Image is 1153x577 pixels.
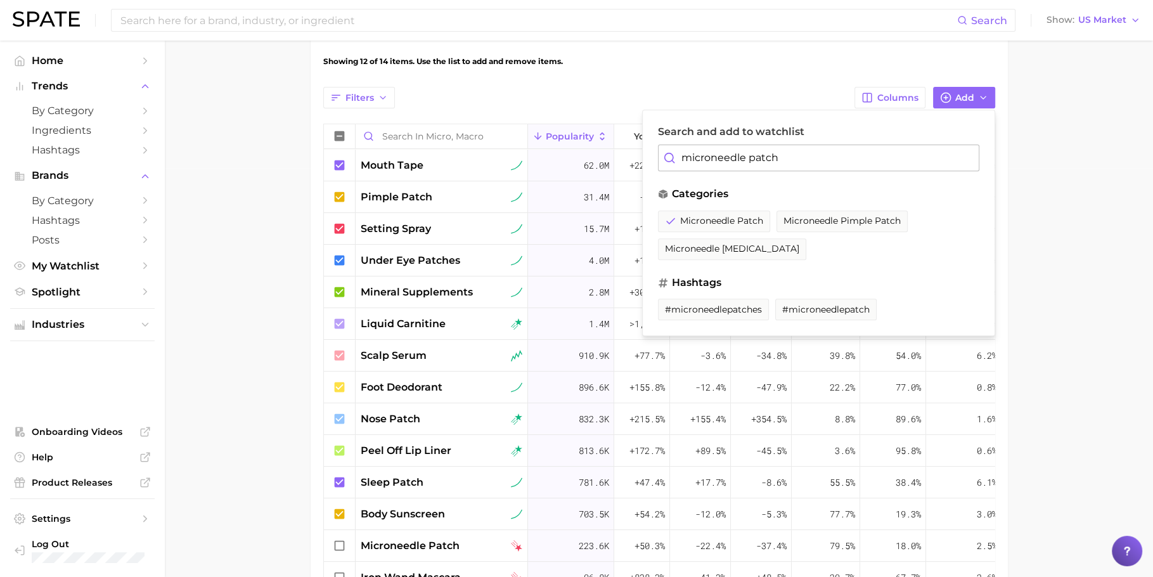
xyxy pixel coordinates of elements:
span: scalp serum [361,348,427,363]
span: Posts [32,234,133,246]
span: YoY [634,131,650,141]
button: YoY [614,124,670,149]
span: Add [955,93,974,103]
input: Search here for a brand, industry, or ingredient [119,10,957,31]
span: 813.6k [579,443,609,458]
span: by Category [32,105,133,117]
button: Trends [10,77,155,96]
button: microneedle patchfalling star223.6k+50.3%-22.4%-37.4%79.5%18.0%2.5% [324,530,1034,562]
span: +19.6% [634,253,665,268]
span: >1,000% [629,318,665,330]
span: Show [1047,16,1074,23]
span: peel off lip liner [361,443,451,458]
span: microneedle pimple patch [783,216,901,226]
span: microneedle patch [361,538,460,554]
img: sustained riser [511,255,522,266]
span: -12.0% [695,507,726,522]
span: 0.8% [977,380,997,395]
span: 31.4m [584,190,609,205]
span: +215.5% [629,412,665,427]
span: 2.5% [977,538,997,554]
span: sleep patch [361,475,423,490]
a: Log out. Currently logged in with e-mail jenny.zeng@spate.nyc. [10,535,155,567]
span: +15.4% [634,221,665,237]
button: microneedle pimple patch [776,211,908,232]
span: Hashtags [32,144,133,156]
span: microneedle patch [680,216,763,226]
span: 6.1% [977,475,997,490]
span: Spotlight [32,286,133,298]
button: liquid carnitinerising star1.4m>1,000%+39.3%-4.5%16.3%83.5%0.2% [324,308,1034,340]
button: Popularity [528,124,614,149]
button: foot deodorantsustained riser896.6k+155.8%-12.4%-47.9%22.2%77.0%0.8% [324,372,1034,403]
a: by Category [10,101,155,120]
span: Columns [877,93,918,103]
span: -3.6% [700,348,726,363]
img: rising star [511,445,522,457]
span: 54.0% [896,348,921,363]
a: Home [10,51,155,70]
img: sustained riser [511,382,522,393]
span: 62.0m [584,158,609,173]
span: +47.4% [634,475,665,490]
button: ShowUS Market [1043,12,1143,29]
button: Filters [323,87,395,108]
span: 95.8% [896,443,921,458]
span: Search [971,15,1007,27]
span: +77.7% [634,348,665,363]
span: 832.3k [579,412,609,427]
img: sustained riser [511,509,522,520]
span: 39.8% [830,348,855,363]
span: 703.5k [579,507,609,522]
span: US Market [1078,16,1126,23]
button: microneedle [MEDICAL_DATA] [658,238,806,260]
button: mineral supplementssustained riser2.8m+303.8%+165.7%-4.6%9.9%89.2%1.0% [324,276,1034,308]
span: 15.7m [584,221,609,237]
span: 0.6% [977,443,997,458]
img: sustained riser [511,223,522,235]
span: 896.6k [579,380,609,395]
span: pimple patch [361,190,432,205]
button: Industries [10,315,155,334]
img: sustained riser [511,287,522,298]
img: SPATE [13,11,80,27]
button: Columns [854,87,925,108]
span: 18.0% [896,538,921,554]
span: 55.5% [830,475,855,490]
span: 781.6k [579,475,609,490]
span: 79.5% [830,538,855,554]
span: -34.8% [756,348,787,363]
a: Settings [10,509,155,528]
span: 3.0% [977,507,997,522]
span: Log Out [32,538,145,550]
span: 2.8m [589,285,609,300]
button: Add [933,87,995,108]
span: Filters [345,93,374,103]
a: My Watchlist [10,256,155,276]
span: 8.8% [835,412,855,427]
span: Ingredients [32,124,133,136]
a: Posts [10,230,155,250]
button: #microneedlepatches [658,299,769,320]
span: 19.3% [896,507,921,522]
span: -8.6% [761,475,787,490]
span: +17.7% [695,475,726,490]
button: peel off lip linerrising star813.6k+172.7%+89.5%-45.5%3.6%95.8%0.6% [324,435,1034,467]
img: rising star [511,318,522,330]
span: foot deodorant [361,380,442,395]
span: Home [32,55,133,67]
span: +50.3% [634,538,665,554]
a: Hashtags [10,211,155,230]
span: 22.2% [830,380,855,395]
span: hashtags [672,275,721,290]
img: sustained riser [511,160,522,171]
button: setting spraysustained riser15.7m+15.4%-4.6%+0.5%57.7%40.1%2.2% [324,213,1034,245]
span: 1.4m [589,316,609,332]
span: mouth tape [361,158,423,173]
button: #microneedlepatch [775,299,877,320]
span: -47.9% [756,380,787,395]
span: microneedle [MEDICAL_DATA] [665,243,799,254]
span: +303.8% [629,285,665,300]
img: sustained riser [511,477,522,488]
span: -37.4% [756,538,787,554]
